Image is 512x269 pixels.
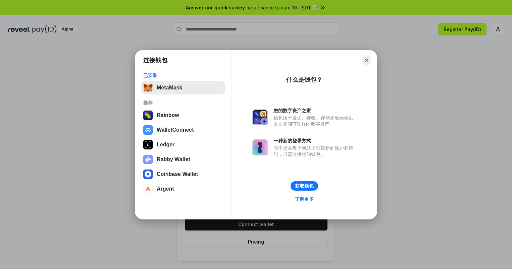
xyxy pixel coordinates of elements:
div: 已安装 [143,72,223,78]
div: Argent [157,186,174,192]
button: Ledger [141,138,225,151]
button: 获取钱包 [291,181,318,191]
div: 钱包用于发送、接收、存储和显示像以太坊和NFT这样的数字资产。 [273,115,357,127]
div: Rabby Wallet [157,156,190,162]
button: WalletConnect [141,123,225,137]
h1: 连接钱包 [143,56,167,64]
img: svg+xml,%3Csvg%20xmlns%3D%22http%3A%2F%2Fwww.w3.org%2F2000%2Fsvg%22%20width%3D%2228%22%20height%3... [143,140,153,149]
button: Coinbase Wallet [141,167,225,181]
img: svg+xml,%3Csvg%20width%3D%2228%22%20height%3D%2228%22%20viewBox%3D%220%200%2028%2028%22%20fill%3D... [143,125,153,135]
div: MetaMask [157,85,182,91]
img: svg+xml,%3Csvg%20xmlns%3D%22http%3A%2F%2Fwww.w3.org%2F2000%2Fsvg%22%20fill%3D%22none%22%20viewBox... [143,155,153,164]
button: Rainbow [141,109,225,122]
div: Rainbow [157,112,179,118]
div: Ledger [157,142,174,148]
div: 了解更多 [295,196,314,202]
a: 了解更多 [291,195,318,203]
img: svg+xml,%3Csvg%20width%3D%2228%22%20height%3D%2228%22%20viewBox%3D%220%200%2028%2028%22%20fill%3D... [143,170,153,179]
button: Close [362,56,371,65]
div: 什么是钱包？ [286,76,322,84]
img: svg+xml,%3Csvg%20xmlns%3D%22http%3A%2F%2Fwww.w3.org%2F2000%2Fsvg%22%20fill%3D%22none%22%20viewBox... [252,109,268,125]
div: 获取钱包 [295,183,314,189]
div: 而不是在每个网站上创建新的账户和密码，只需连接您的钱包。 [273,145,357,157]
img: svg+xml,%3Csvg%20width%3D%2228%22%20height%3D%2228%22%20viewBox%3D%220%200%2028%2028%22%20fill%3D... [143,184,153,194]
img: svg+xml,%3Csvg%20xmlns%3D%22http%3A%2F%2Fwww.w3.org%2F2000%2Fsvg%22%20fill%3D%22none%22%20viewBox... [252,139,268,155]
button: Rabby Wallet [141,153,225,166]
div: 您的数字资产之家 [273,108,357,114]
div: 一种新的登录方式 [273,138,357,144]
div: 推荐 [143,100,223,106]
img: svg+xml,%3Csvg%20fill%3D%22none%22%20height%3D%2233%22%20viewBox%3D%220%200%2035%2033%22%20width%... [143,83,153,92]
button: MetaMask [141,81,225,94]
img: svg+xml,%3Csvg%20width%3D%22120%22%20height%3D%22120%22%20viewBox%3D%220%200%20120%20120%22%20fil... [143,111,153,120]
div: Coinbase Wallet [157,171,198,177]
button: Argent [141,182,225,196]
div: WalletConnect [157,127,194,133]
